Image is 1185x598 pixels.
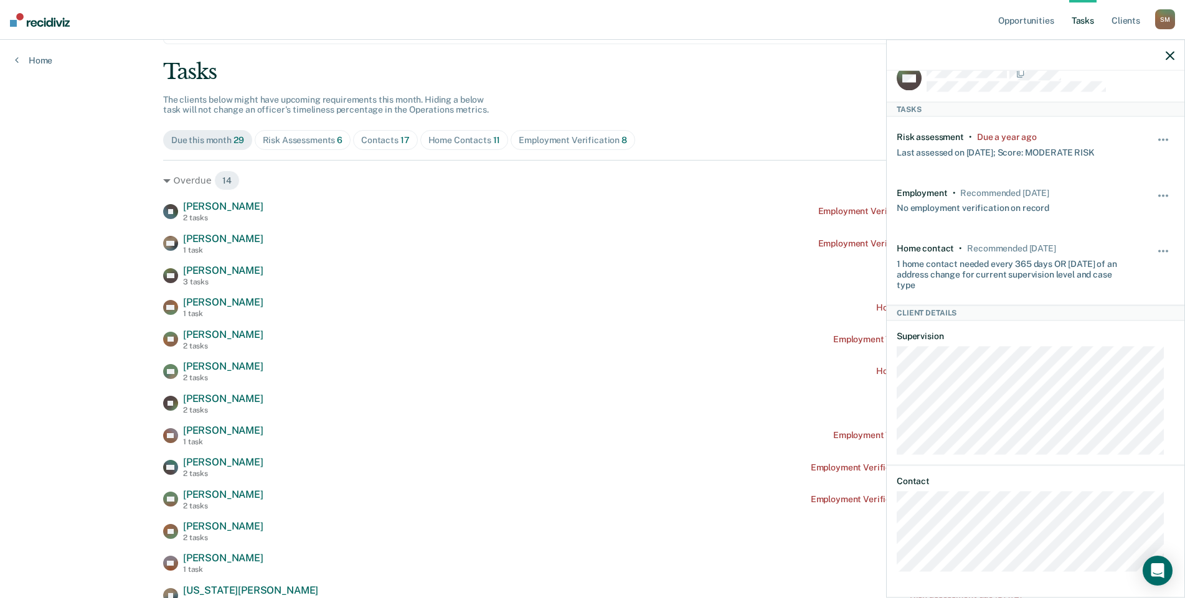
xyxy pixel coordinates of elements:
[897,254,1128,290] div: 1 home contact needed every 365 days OR [DATE] of an address change for current supervision level...
[183,309,263,318] div: 1 task
[15,55,52,66] a: Home
[163,171,1022,190] div: Overdue
[876,366,1022,376] div: Home contact recommended [DATE]
[183,213,263,222] div: 2 tasks
[833,430,1022,441] div: Employment Verification recommended [DATE]
[183,264,263,276] span: [PERSON_NAME]
[400,135,410,145] span: 17
[183,200,263,212] span: [PERSON_NAME]
[361,135,410,146] div: Contacts
[183,406,263,414] div: 2 tasks
[183,424,263,436] span: [PERSON_NAME]
[818,206,1022,217] div: Employment Verification recommended a year ago
[183,502,263,510] div: 2 tasks
[183,233,263,245] span: [PERSON_NAME]
[163,95,489,115] span: The clients below might have upcoming requirements this month. Hiding a below task will not chang...
[183,373,263,382] div: 2 tasks
[428,135,501,146] div: Home Contacts
[960,187,1049,198] div: Recommended in 22 days
[887,101,1184,116] div: Tasks
[183,533,263,542] div: 2 tasks
[214,171,240,190] span: 14
[263,135,343,146] div: Risk Assessments
[183,342,263,350] div: 2 tasks
[183,584,318,596] span: [US_STATE][PERSON_NAME]
[183,437,263,446] div: 1 task
[183,246,263,255] div: 1 task
[234,135,244,145] span: 29
[811,494,1022,505] div: Employment Verification recommended a month ago
[183,296,263,308] span: [PERSON_NAME]
[897,330,1174,341] dt: Supervision
[833,334,1022,345] div: Employment Verification recommended [DATE]
[977,132,1037,142] div: Due a year ago
[1155,9,1175,29] div: S M
[183,520,263,532] span: [PERSON_NAME]
[897,142,1095,157] div: Last assessed on [DATE]; Score: MODERATE RISK
[876,302,1022,313] div: Home contact recommended [DATE]
[183,488,263,500] span: [PERSON_NAME]
[897,132,964,142] div: Risk assessment
[897,476,1174,487] dt: Contact
[969,132,972,142] div: •
[171,135,244,146] div: Due this month
[897,198,1049,213] div: No employment verification on record
[183,469,263,478] div: 2 tasks
[493,135,501,145] span: 11
[519,135,627,146] div: Employment Verification
[337,135,342,145] span: 6
[897,187,948,198] div: Employment
[811,462,1022,473] div: Employment Verification recommended a month ago
[163,59,1022,85] div: Tasks
[887,306,1184,320] div: Client Details
[183,565,263,574] div: 1 task
[183,552,263,564] span: [PERSON_NAME]
[1143,556,1173,586] div: Open Intercom Messenger
[183,456,263,468] span: [PERSON_NAME]
[818,238,1022,249] div: Employment Verification recommended a year ago
[621,135,627,145] span: 8
[183,329,263,340] span: [PERSON_NAME]
[183,360,263,372] span: [PERSON_NAME]
[183,278,263,286] div: 3 tasks
[967,243,1055,254] div: Recommended in 22 days
[959,243,962,254] div: •
[897,243,954,254] div: Home contact
[953,187,956,198] div: •
[10,13,70,27] img: Recidiviz
[183,393,263,404] span: [PERSON_NAME]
